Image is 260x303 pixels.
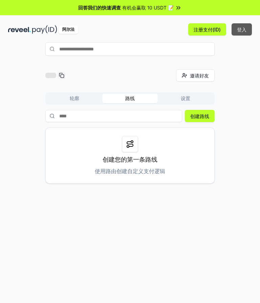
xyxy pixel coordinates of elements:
[78,4,121,11] span: 回答我们的快速调查
[122,4,174,11] span: 有机会赢取 10 USDT 📝
[158,94,213,103] button: 设置
[95,167,165,175] p: 使用路由创建自定义支付逻辑
[188,23,226,36] button: 注册支付(ID)
[102,94,158,103] button: 路线
[47,94,102,103] button: 轮廓
[185,110,215,122] button: 创建路线
[8,25,31,34] img: 揭示_黑暗的
[59,25,78,34] div: 阿尔法
[103,155,157,164] p: 创建您的第一条路线
[32,25,57,34] img: 支付_id
[176,69,215,81] button: 邀请好友
[190,72,209,79] span: 邀请好友
[232,23,252,36] button: 登入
